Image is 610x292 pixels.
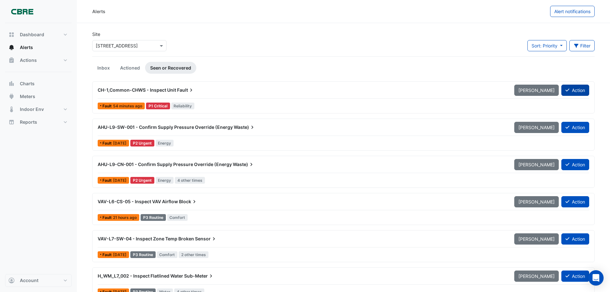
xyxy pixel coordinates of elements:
[8,80,15,87] app-icon: Charts
[233,161,255,168] span: Waste)
[20,106,44,113] span: Indoor Env
[179,198,198,205] span: Block
[115,62,145,74] a: Actioned
[98,273,183,279] span: H_WM_L7_002 - Inspect Flatlined Water
[20,119,37,125] span: Reports
[184,273,214,279] span: Sub-Meter
[20,44,33,51] span: Alerts
[561,122,589,133] button: Action
[92,8,105,15] div: Alerts
[167,214,188,221] span: Comfort
[8,31,15,38] app-icon: Dashboard
[588,270,604,286] div: Open Intercom Messenger
[92,31,100,38] label: Site
[92,62,115,74] a: Inbox
[102,179,113,182] span: Fault
[532,43,557,48] span: Sort: Priority
[102,141,113,145] span: Fault
[98,87,176,93] span: CH-1,Common-CHWS - Inspect Unit
[8,57,15,63] app-icon: Actions
[234,124,256,130] span: Waste)
[561,233,589,245] button: Action
[8,106,15,113] app-icon: Indoor Env
[20,277,38,284] span: Account
[550,6,595,17] button: Alert notifications
[5,274,72,287] button: Account
[113,178,126,183] span: Tue 10-Jun-2025 07:13 AEST
[5,90,72,103] button: Meters
[113,104,142,108] span: Wed 27-Aug-2025 10:30 AEST
[8,44,15,51] app-icon: Alerts
[569,40,595,51] button: Filter
[157,251,178,258] span: Comfort
[141,214,166,221] div: P3 Routine
[5,28,72,41] button: Dashboard
[518,125,555,130] span: [PERSON_NAME]
[514,85,559,96] button: [PERSON_NAME]
[113,215,137,220] span: Tue 26-Aug-2025 14:19 AEST
[102,216,113,220] span: Fault
[130,251,156,258] div: P3 Routine
[113,141,126,146] span: Wed 25-Jun-2025 12:48 AEST
[5,77,72,90] button: Charts
[20,57,37,63] span: Actions
[527,40,567,51] button: Sort: Priority
[98,124,233,130] span: AHU-L9-SW-001 - Confirm Supply Pressure Override (Energy
[514,233,559,245] button: [PERSON_NAME]
[561,85,589,96] button: Action
[179,251,208,258] span: 2 other times
[175,177,205,184] span: 4 other times
[102,253,113,257] span: Fault
[518,199,555,204] span: [PERSON_NAME]
[20,93,35,100] span: Meters
[518,162,555,167] span: [PERSON_NAME]
[8,119,15,125] app-icon: Reports
[514,196,559,207] button: [PERSON_NAME]
[561,271,589,282] button: Action
[514,271,559,282] button: [PERSON_NAME]
[561,196,589,207] button: Action
[514,122,559,133] button: [PERSON_NAME]
[177,87,194,93] span: Fault
[561,159,589,170] button: Action
[5,41,72,54] button: Alerts
[130,140,154,146] div: P2 Urgent
[20,31,44,38] span: Dashboard
[113,252,126,257] span: Fri 04-Jul-2025 17:36 AEST
[554,9,590,14] span: Alert notifications
[98,236,194,241] span: VAV-L7-SW-04 - Inspect Zone Temp Broken
[156,177,174,184] span: Energy
[98,162,232,167] span: AHU-L9-CN-001 - Confirm Supply Pressure Override (Energy
[145,62,196,74] a: Seen or Recovered
[8,5,37,18] img: Company Logo
[98,199,178,204] span: VAV-L6-CS-05 - Inspect VAV Airflow
[8,93,15,100] app-icon: Meters
[518,236,555,242] span: [PERSON_NAME]
[514,159,559,170] button: [PERSON_NAME]
[5,54,72,67] button: Actions
[130,177,154,184] div: P2 Urgent
[146,103,170,109] div: P1 Critical
[102,104,113,108] span: Fault
[5,116,72,129] button: Reports
[171,103,195,109] span: Reliability
[518,88,555,93] span: [PERSON_NAME]
[156,140,174,146] span: Energy
[195,236,217,242] span: Sensor
[20,80,35,87] span: Charts
[518,273,555,279] span: [PERSON_NAME]
[5,103,72,116] button: Indoor Env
